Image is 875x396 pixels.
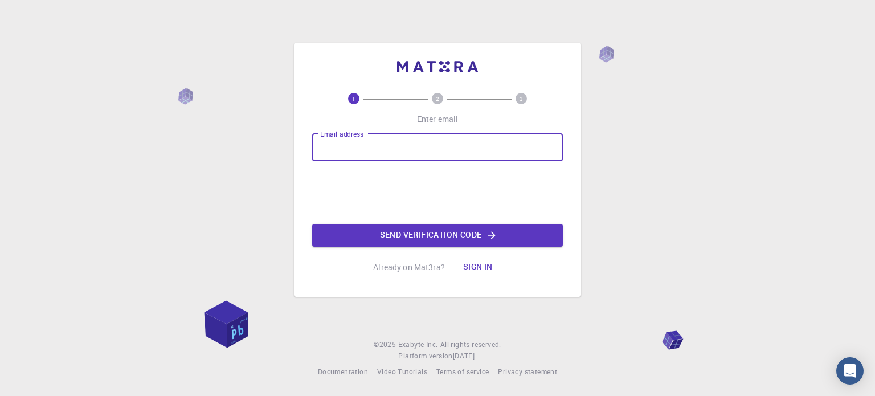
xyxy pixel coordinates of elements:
text: 1 [352,95,355,103]
span: Exabyte Inc. [398,340,438,349]
iframe: reCAPTCHA [351,170,524,215]
a: Terms of service [436,366,489,378]
button: Sign in [454,256,502,279]
a: Privacy statement [498,366,557,378]
a: Exabyte Inc. [398,339,438,350]
button: Send verification code [312,224,563,247]
span: © 2025 [374,339,398,350]
text: 2 [436,95,439,103]
a: Video Tutorials [377,366,427,378]
span: Platform version [398,350,452,362]
text: 3 [520,95,523,103]
p: Already on Mat3ra? [373,262,445,273]
a: [DATE]. [453,350,477,362]
span: [DATE] . [453,351,477,360]
span: Privacy statement [498,367,557,376]
span: Video Tutorials [377,367,427,376]
span: Terms of service [436,367,489,376]
span: Documentation [318,367,368,376]
p: Enter email [417,113,459,125]
label: Email address [320,129,363,139]
div: Open Intercom Messenger [836,357,864,385]
a: Documentation [318,366,368,378]
span: All rights reserved. [440,339,501,350]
